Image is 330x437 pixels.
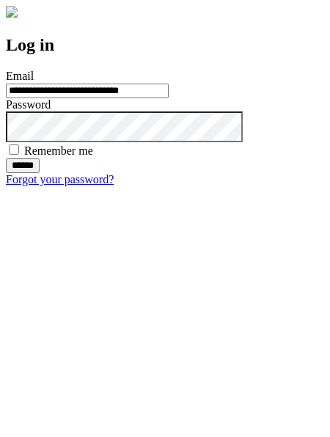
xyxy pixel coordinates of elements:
[6,6,18,18] img: logo-4e3dc11c47720685a147b03b5a06dd966a58ff35d612b21f08c02c0306f2b779.png
[6,70,34,82] label: Email
[6,35,324,55] h2: Log in
[24,144,93,157] label: Remember me
[6,98,51,111] label: Password
[6,173,114,186] a: Forgot your password?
